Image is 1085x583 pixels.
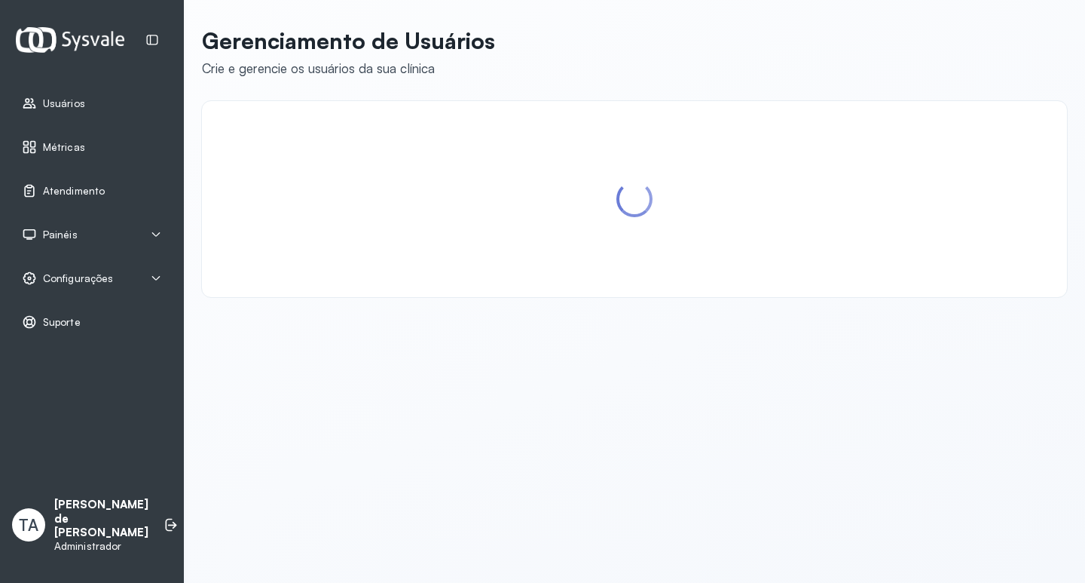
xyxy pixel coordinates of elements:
[43,185,105,198] span: Atendimento
[22,96,162,111] a: Usuários
[22,183,162,198] a: Atendimento
[19,515,38,535] span: TA
[43,97,85,110] span: Usuários
[43,316,81,329] span: Suporte
[202,60,495,76] div: Crie e gerencie os usuários da sua clínica
[22,140,162,155] a: Métricas
[16,27,124,52] img: Logotipo do estabelecimento
[43,141,85,154] span: Métricas
[43,229,78,241] span: Painéis
[54,498,148,540] p: [PERSON_NAME] de [PERSON_NAME]
[202,27,495,54] p: Gerenciamento de Usuários
[43,272,113,285] span: Configurações
[54,540,148,553] p: Administrador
